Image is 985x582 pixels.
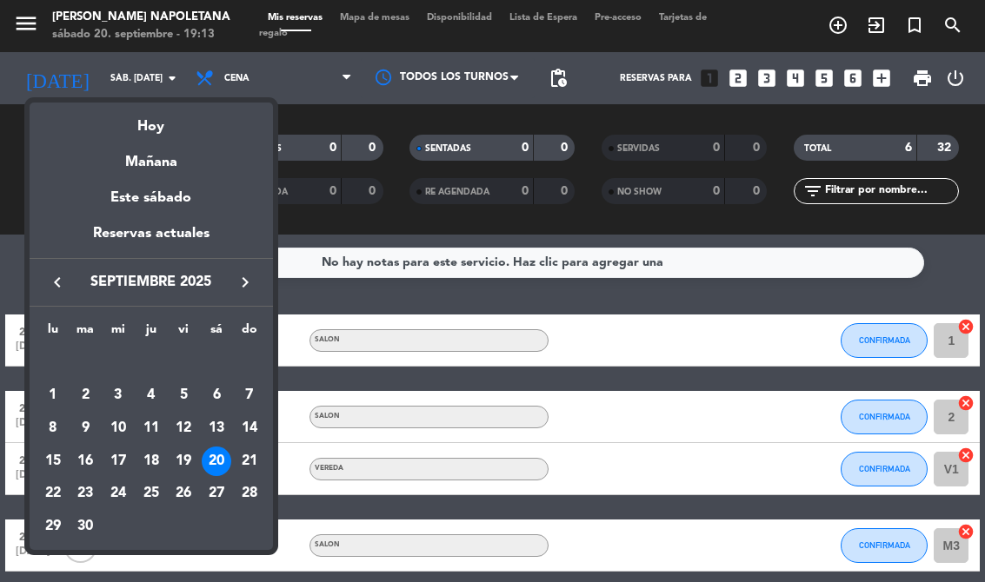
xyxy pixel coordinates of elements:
td: 9 de septiembre de 2025 [69,412,102,445]
th: domingo [233,320,266,347]
div: 1 [38,380,68,410]
td: 3 de septiembre de 2025 [102,380,135,413]
td: 13 de septiembre de 2025 [200,412,233,445]
div: 27 [202,479,231,509]
div: 24 [103,479,133,509]
button: keyboard_arrow_left [42,271,73,294]
td: 27 de septiembre de 2025 [200,478,233,511]
div: 4 [136,380,166,410]
td: 4 de septiembre de 2025 [135,380,168,413]
th: viernes [167,320,200,347]
div: 29 [38,512,68,541]
td: 17 de septiembre de 2025 [102,445,135,478]
div: 17 [103,446,133,476]
td: 28 de septiembre de 2025 [233,478,266,511]
td: 21 de septiembre de 2025 [233,445,266,478]
td: 16 de septiembre de 2025 [69,445,102,478]
div: Mañana [30,138,273,174]
button: keyboard_arrow_right [230,271,261,294]
td: 25 de septiembre de 2025 [135,478,168,511]
td: 24 de septiembre de 2025 [102,478,135,511]
td: 23 de septiembre de 2025 [69,478,102,511]
div: 22 [38,479,68,509]
div: 15 [38,446,68,476]
td: 20 de septiembre de 2025 [200,445,233,478]
i: keyboard_arrow_left [47,272,68,293]
div: 5 [169,380,198,410]
td: 1 de septiembre de 2025 [37,380,70,413]
td: 12 de septiembre de 2025 [167,412,200,445]
div: 12 [169,413,198,443]
td: SEP. [37,347,266,380]
td: 5 de septiembre de 2025 [167,380,200,413]
td: 22 de septiembre de 2025 [37,478,70,511]
div: 13 [202,413,231,443]
div: 9 [70,413,100,443]
div: 10 [103,413,133,443]
th: martes [69,320,102,347]
div: 21 [235,446,264,476]
td: 2 de septiembre de 2025 [69,380,102,413]
td: 30 de septiembre de 2025 [69,510,102,543]
td: 19 de septiembre de 2025 [167,445,200,478]
td: 10 de septiembre de 2025 [102,412,135,445]
div: Reservas actuales [30,222,273,258]
div: 28 [235,479,264,509]
td: 26 de septiembre de 2025 [167,478,200,511]
div: 11 [136,413,166,443]
div: 3 [103,380,133,410]
div: Hoy [30,103,273,138]
div: 26 [169,479,198,509]
div: 2 [70,380,100,410]
th: jueves [135,320,168,347]
th: miércoles [102,320,135,347]
span: septiembre 2025 [73,271,230,294]
td: 14 de septiembre de 2025 [233,412,266,445]
div: 6 [202,380,231,410]
div: 14 [235,413,264,443]
td: 29 de septiembre de 2025 [37,510,70,543]
td: 18 de septiembre de 2025 [135,445,168,478]
div: 23 [70,479,100,509]
td: 15 de septiembre de 2025 [37,445,70,478]
td: 11 de septiembre de 2025 [135,412,168,445]
th: sábado [200,320,233,347]
td: 6 de septiembre de 2025 [200,380,233,413]
div: 25 [136,479,166,509]
th: lunes [37,320,70,347]
div: 18 [136,446,166,476]
td: 8 de septiembre de 2025 [37,412,70,445]
div: 8 [38,413,68,443]
td: 7 de septiembre de 2025 [233,380,266,413]
div: 16 [70,446,100,476]
i: keyboard_arrow_right [235,272,256,293]
div: 30 [70,512,100,541]
div: 19 [169,446,198,476]
div: 7 [235,380,264,410]
div: 20 [202,446,231,476]
div: Este sábado [30,174,273,222]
